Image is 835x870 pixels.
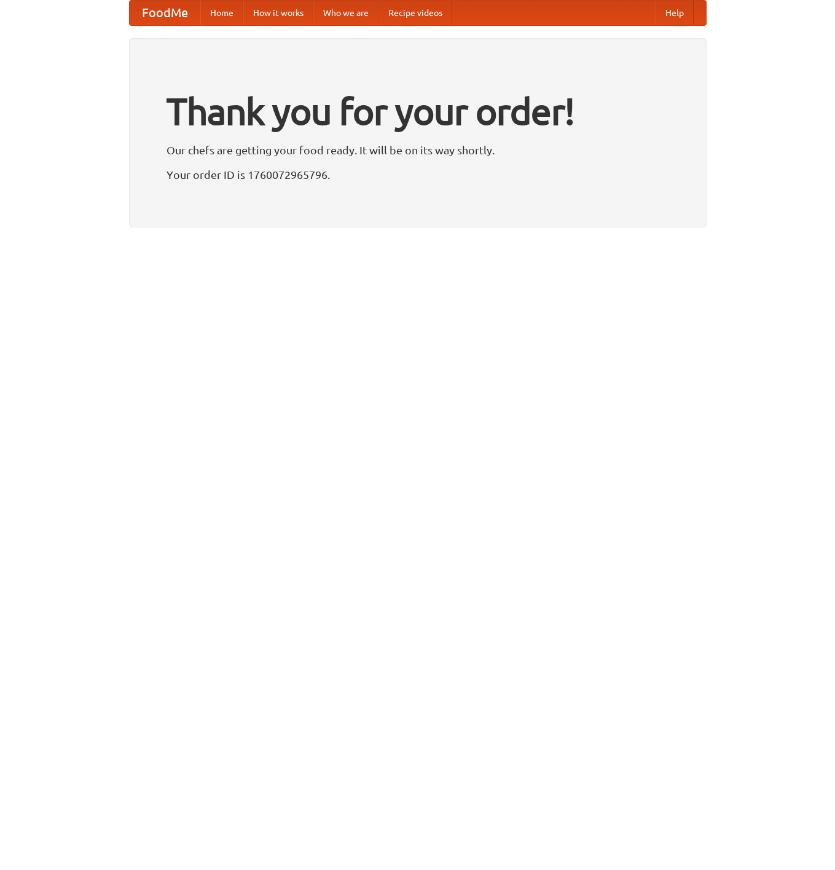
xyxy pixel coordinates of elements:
a: How it works [243,1,313,25]
p: Our chefs are getting your food ready. It will be on its way shortly. [167,141,669,159]
a: Who we are [313,1,378,25]
a: FoodMe [130,1,200,25]
a: Help [656,1,694,25]
a: Home [200,1,243,25]
h1: Thank you for your order! [167,82,669,141]
a: Recipe videos [378,1,452,25]
p: Your order ID is 1760072965796. [167,165,669,184]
